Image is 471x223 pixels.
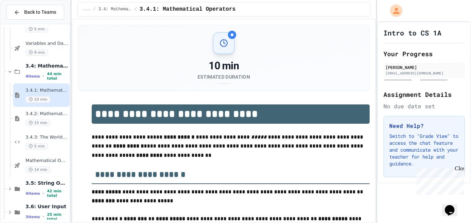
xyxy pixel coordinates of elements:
[99,7,132,12] span: 3.4: Mathematical Operators
[26,63,68,69] span: 3.4: Mathematical Operators
[26,191,40,196] span: 4 items
[134,7,137,12] span: /
[383,28,441,38] h1: Intro to CS 1A
[26,158,68,164] span: Mathematical Operators - Quiz
[43,73,44,79] span: •
[26,134,68,140] span: 3.4.3: The World's Worst Farmers Market
[385,71,463,76] div: [EMAIL_ADDRESS][DOMAIN_NAME]
[26,143,48,150] span: 5 min
[389,122,459,130] h3: Need Help?
[6,5,64,20] button: Back to Teams
[389,133,459,167] p: Switch to "Grade View" to access the chat feature and communicate with your teacher for help and ...
[26,203,68,210] span: 3.6: User Input
[3,3,48,44] div: Chat with us now!Close
[383,90,465,99] h2: Assignment Details
[383,49,465,59] h2: Your Progress
[47,212,68,221] span: 25 min total
[383,3,404,19] div: My Account
[383,102,465,110] div: No due date set
[47,72,68,81] span: 44 min total
[26,88,68,93] span: 3.4.1: Mathematical Operators
[93,7,96,12] span: /
[26,96,50,103] span: 10 min
[26,41,68,47] span: Variables and Data types - quiz
[47,189,68,198] span: 42 min total
[26,215,40,219] span: 3 items
[26,166,50,173] span: 14 min
[26,49,48,56] span: 9 min
[140,5,235,13] span: 3.4.1: Mathematical Operators
[83,7,91,12] span: ...
[26,26,48,32] span: 5 min
[43,191,44,196] span: •
[26,74,40,79] span: 4 items
[24,9,56,16] span: Back to Teams
[198,60,250,72] div: 10 min
[26,120,50,126] span: 15 min
[385,64,463,70] div: [PERSON_NAME]
[198,73,250,80] div: Estimated Duration
[26,111,68,117] span: 3.4.2: Mathematical Operators - Review
[43,214,44,220] span: •
[414,165,464,195] iframe: chat widget
[442,195,464,216] iframe: chat widget
[26,180,68,186] span: 3.5: String Operators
